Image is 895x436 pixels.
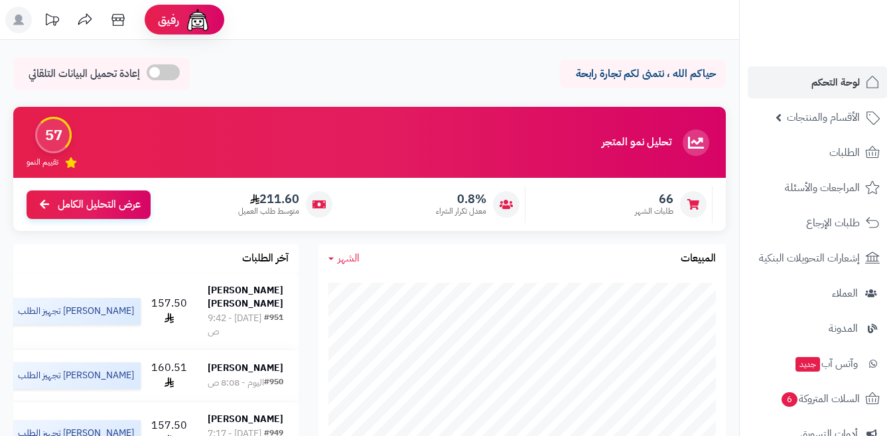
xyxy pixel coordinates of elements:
h3: المبيعات [681,253,716,265]
span: عرض التحليل الكامل [58,197,141,212]
p: حياكم الله ، نتمنى لكم تجارة رابحة [570,66,716,82]
span: إشعارات التحويلات البنكية [759,249,860,267]
a: إشعارات التحويلات البنكية [748,242,887,274]
span: طلبات الشهر [635,206,673,217]
div: #951 [264,312,283,338]
span: الشهر [338,250,360,266]
a: وآتس آبجديد [748,348,887,380]
strong: [PERSON_NAME] [PERSON_NAME] [208,283,283,311]
span: المدونة [829,319,858,338]
td: 157.50 [146,273,192,349]
span: طلبات الإرجاع [806,214,860,232]
a: تحديثات المنصة [35,7,68,36]
a: السلات المتروكة6 [748,383,887,415]
span: المراجعات والأسئلة [785,179,860,197]
span: تقييم النمو [27,157,58,168]
span: 211.60 [238,192,299,206]
td: 160.51 [146,350,192,401]
a: المدونة [748,313,887,344]
a: طلبات الإرجاع [748,207,887,239]
span: 66 [635,192,673,206]
a: المراجعات والأسئلة [748,172,887,204]
img: logo-2.png [805,11,882,39]
span: السلات المتروكة [780,390,860,408]
div: [PERSON_NAME] تجهيز الطلب [9,298,141,325]
span: رفيق [158,12,179,28]
h3: آخر الطلبات [242,253,289,265]
div: [PERSON_NAME] تجهيز الطلب [9,362,141,389]
span: معدل تكرار الشراء [436,206,486,217]
span: 0.8% [436,192,486,206]
a: الطلبات [748,137,887,169]
span: 6 [782,392,798,407]
a: لوحة التحكم [748,66,887,98]
div: [DATE] - 9:42 ص [208,312,264,338]
span: متوسط طلب العميل [238,206,299,217]
strong: [PERSON_NAME] [208,412,283,426]
img: ai-face.png [184,7,211,33]
span: وآتس آب [794,354,858,373]
span: جديد [795,357,820,372]
strong: [PERSON_NAME] [208,361,283,375]
div: #950 [264,376,283,390]
div: اليوم - 8:08 ص [208,376,264,390]
a: عرض التحليل الكامل [27,190,151,219]
a: العملاء [748,277,887,309]
a: الشهر [328,251,360,266]
span: الطلبات [829,143,860,162]
span: الأقسام والمنتجات [787,108,860,127]
span: العملاء [832,284,858,303]
span: لوحة التحكم [811,73,860,92]
span: إعادة تحميل البيانات التلقائي [29,66,140,82]
h3: تحليل نمو المتجر [602,137,671,149]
